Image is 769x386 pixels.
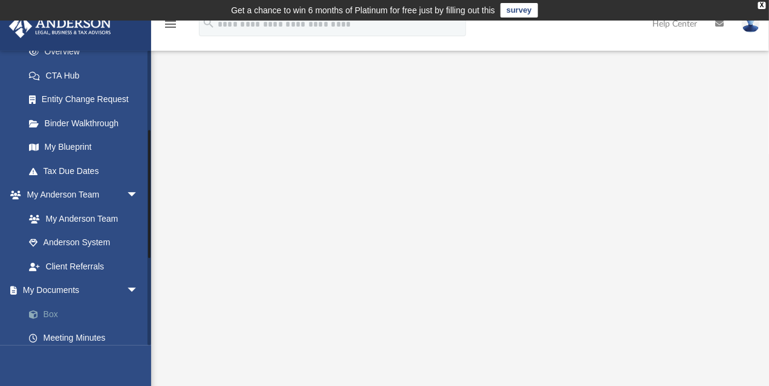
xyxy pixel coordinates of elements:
[163,17,178,31] i: menu
[501,3,538,18] a: survey
[17,254,151,278] a: Client Referrals
[758,2,766,9] div: close
[8,183,151,207] a: My Anderson Teamarrow_drop_down
[126,278,151,303] span: arrow_drop_down
[17,302,157,326] a: Box
[202,16,215,30] i: search
[742,15,760,33] img: User Pic
[5,14,115,38] img: Anderson Advisors Platinum Portal
[231,3,495,18] div: Get a chance to win 6 months of Platinum for free just by filling out this
[126,183,151,208] span: arrow_drop_down
[8,278,157,303] a: My Documentsarrow_drop_down
[17,207,144,231] a: My Anderson Team
[163,23,178,31] a: menu
[17,111,157,135] a: Binder Walkthrough
[17,231,151,255] a: Anderson System
[17,88,157,112] a: Entity Change Request
[17,63,157,88] a: CTA Hub
[17,326,157,350] a: Meeting Minutes
[17,40,157,64] a: Overview
[17,159,157,183] a: Tax Due Dates
[17,135,151,159] a: My Blueprint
